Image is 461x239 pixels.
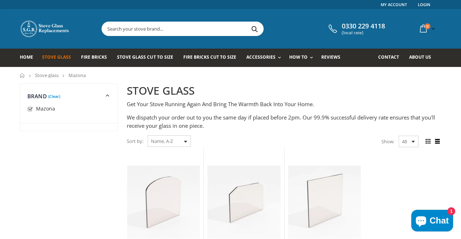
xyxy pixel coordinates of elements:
[81,49,112,67] a: Fire Bricks
[321,54,340,60] span: Reviews
[417,22,437,36] a: 0
[425,23,430,29] span: 0
[342,22,385,30] span: 0330 229 4118
[327,22,385,35] a: 0330 229 4118 (local rate)
[409,49,437,67] a: About us
[68,72,86,78] span: Mazona
[289,49,317,67] a: How To
[433,137,441,145] span: List view
[289,54,308,60] span: How To
[42,54,71,60] span: Stove Glass
[342,30,385,35] span: (local rate)
[35,72,59,78] a: Stove glass
[20,54,33,60] span: Home
[117,54,173,60] span: Stove Glass Cut To Size
[246,54,276,60] span: Accessories
[246,22,263,36] button: Search
[36,105,55,112] span: Mazona
[409,210,455,233] inbox-online-store-chat: Shopify online store chat
[48,95,60,97] a: (Clear)
[27,93,47,100] span: Brand
[183,54,236,60] span: Fire Bricks Cut To Size
[424,137,432,145] span: Grid view
[127,100,441,108] p: Get Your Stove Running Again And Bring The Warmth Back Into Your Home.
[207,166,280,238] img: Mazona Rocky JA013 stove glass
[183,49,242,67] a: Fire Bricks Cut To Size
[20,73,25,78] a: Home
[409,54,431,60] span: About us
[288,166,361,238] img: Mazona Signet JA013S Stove Glass
[81,54,107,60] span: Fire Bricks
[20,20,70,38] img: Stove Glass Replacement
[127,84,441,98] h2: STOVE GLASS
[381,136,394,147] span: Show:
[378,54,399,60] span: Contact
[117,49,178,67] a: Stove Glass Cut To Size
[246,49,285,67] a: Accessories
[42,49,76,67] a: Stove Glass
[127,135,143,148] span: Sort by:
[321,49,346,67] a: Reviews
[127,166,200,238] img: Mazona Olympus replacement stove glass
[127,113,441,130] p: We dispatch your order out to you the same day if placed before 2pm. Our 99.9% successful deliver...
[102,22,344,36] input: Search your stove brand...
[378,49,404,67] a: Contact
[20,49,39,67] a: Home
